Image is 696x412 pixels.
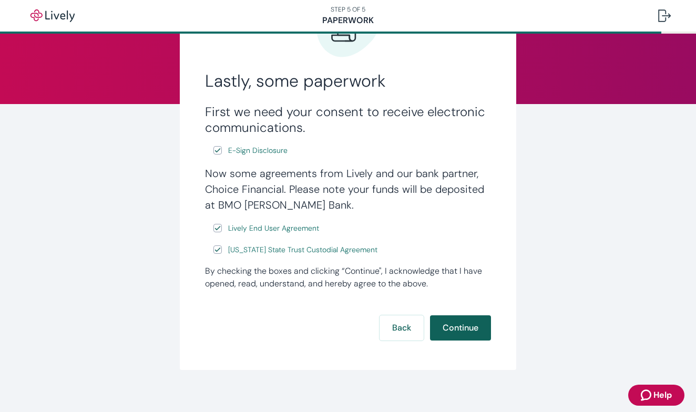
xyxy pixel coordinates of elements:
span: Help [653,389,672,401]
span: E-Sign Disclosure [228,145,288,156]
a: e-sign disclosure document [226,144,290,157]
span: Lively End User Agreement [228,223,319,234]
h4: Now some agreements from Lively and our bank partner, Choice Financial. Please note your funds wi... [205,166,491,213]
span: [US_STATE] State Trust Custodial Agreement [228,244,377,255]
a: e-sign disclosure document [226,243,380,256]
div: By checking the boxes and clicking “Continue", I acknowledge that I have opened, read, understand... [205,265,491,290]
img: Lively [23,9,82,22]
a: e-sign disclosure document [226,222,321,235]
svg: Zendesk support icon [641,389,653,401]
h2: Lastly, some paperwork [205,70,491,91]
button: Log out [650,3,679,28]
button: Zendesk support iconHelp [628,385,684,406]
button: Back [380,315,424,341]
button: Continue [430,315,491,341]
h3: First we need your consent to receive electronic communications. [205,104,491,136]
